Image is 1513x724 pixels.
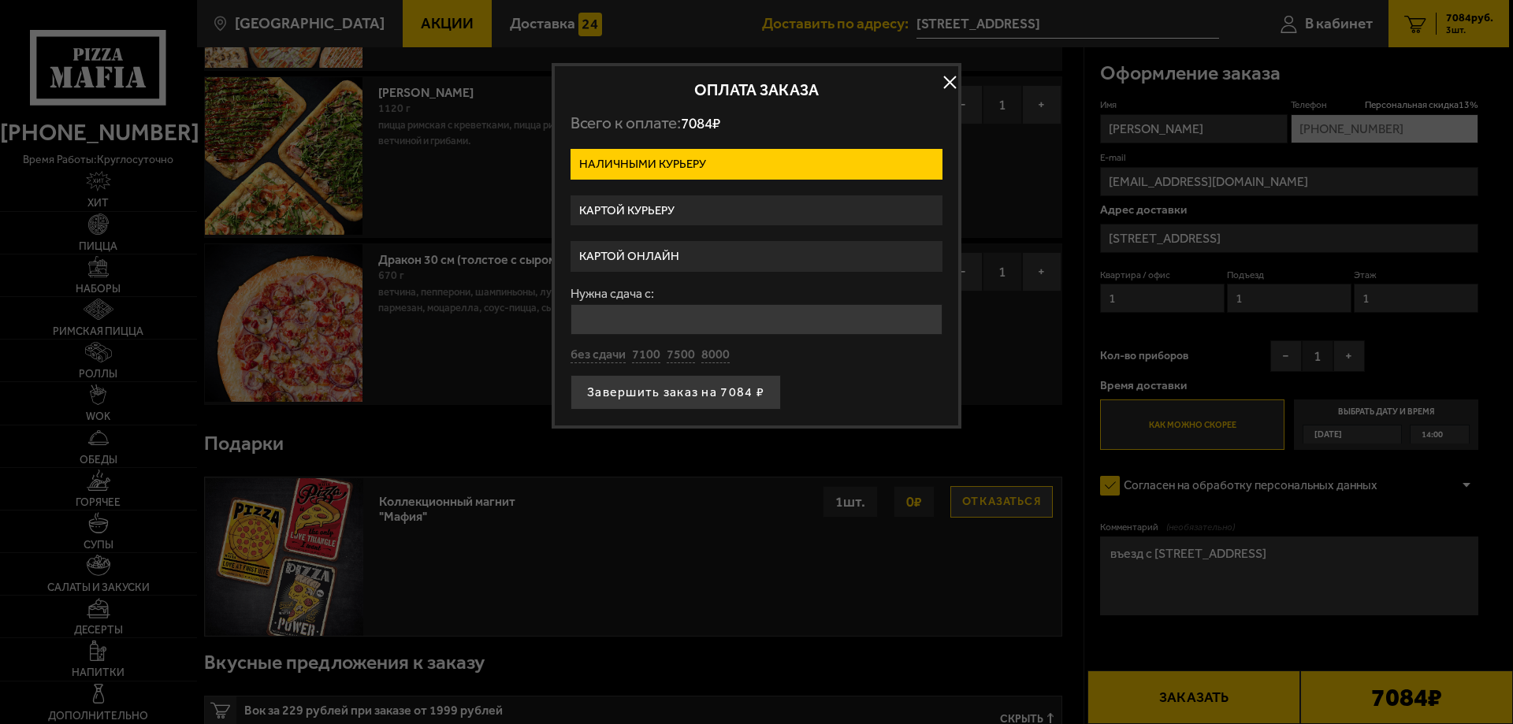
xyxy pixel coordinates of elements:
button: 7100 [632,347,660,364]
p: Всего к оплате: [571,113,942,133]
label: Картой курьеру [571,195,942,226]
span: 7084 ₽ [681,114,720,132]
label: Наличными курьеру [571,149,942,180]
h2: Оплата заказа [571,82,942,98]
button: 7500 [667,347,695,364]
label: Нужна сдача с: [571,288,942,300]
button: без сдачи [571,347,626,364]
button: Завершить заказ на 7084 ₽ [571,375,781,410]
button: 8000 [701,347,730,364]
label: Картой онлайн [571,241,942,272]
